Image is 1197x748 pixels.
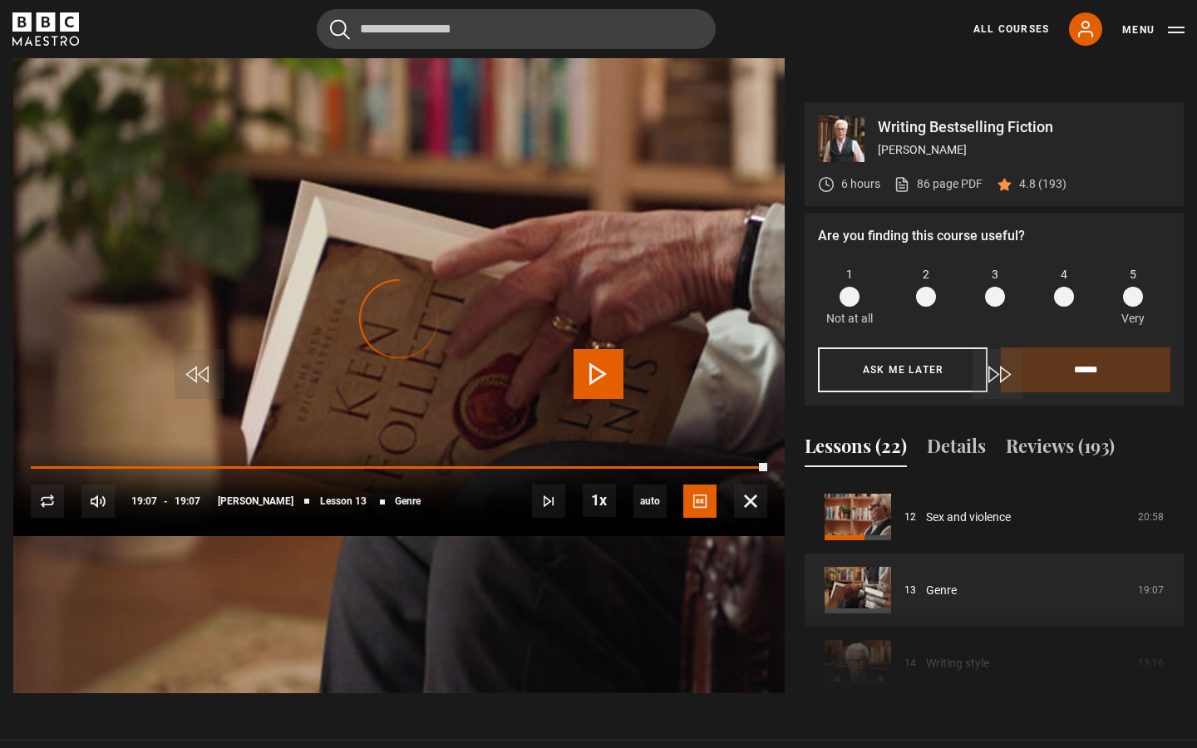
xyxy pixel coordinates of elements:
[878,120,1170,135] p: Writing Bestselling Fiction
[1061,266,1067,283] span: 4
[317,9,716,49] input: Search
[330,19,350,40] button: Submit the search query
[923,266,929,283] span: 2
[583,484,616,517] button: Playback Rate
[878,141,1170,159] p: [PERSON_NAME]
[164,495,168,507] span: -
[532,485,565,518] button: Next Lesson
[31,485,64,518] button: Replay
[1130,266,1136,283] span: 5
[992,266,998,283] span: 3
[633,485,667,518] div: Current quality: 1080p
[131,486,157,516] span: 19:07
[13,102,785,536] video-js: Video Player
[218,496,293,506] span: [PERSON_NAME]
[818,347,988,392] button: Ask me later
[973,22,1049,37] a: All Courses
[1006,432,1115,467] button: Reviews (193)
[31,466,767,470] div: Progress Bar
[1122,22,1185,38] button: Toggle navigation
[846,266,853,283] span: 1
[841,175,880,193] p: 6 hours
[320,496,367,506] span: Lesson 13
[395,496,421,506] span: Genre
[633,485,667,518] span: auto
[927,432,986,467] button: Details
[894,175,983,193] a: 86 page PDF
[683,485,717,518] button: Captions
[81,485,115,518] button: Mute
[805,432,907,467] button: Lessons (22)
[926,582,957,599] a: Genre
[1116,310,1149,327] p: Very
[826,310,873,327] p: Not at all
[12,12,79,46] svg: BBC Maestro
[1019,175,1066,193] p: 4.8 (193)
[734,485,767,518] button: Fullscreen
[175,486,200,516] span: 19:07
[818,226,1170,246] p: Are you finding this course useful?
[926,509,1011,526] a: Sex and violence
